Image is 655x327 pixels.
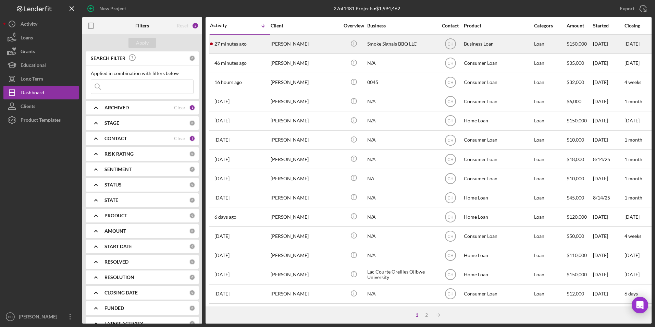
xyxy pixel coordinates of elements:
[189,166,195,172] div: 0
[367,112,436,130] div: N/A
[189,274,195,280] div: 0
[189,182,195,188] div: 0
[271,169,339,187] div: [PERSON_NAME]
[214,214,236,220] time: 2025-08-13 18:35
[534,150,566,168] div: Loan
[104,197,118,203] b: STATE
[464,227,532,245] div: Consumer Loan
[189,228,195,234] div: 0
[3,58,79,72] button: Educational
[189,243,195,250] div: 0
[625,291,638,296] time: 6 days
[189,55,195,61] div: 0
[447,119,453,123] text: CH
[174,136,186,141] div: Clear
[625,98,642,104] time: 1 month
[437,23,463,28] div: Contact
[534,112,566,130] div: Loan
[567,189,592,207] div: $45,000
[189,290,195,296] div: 0
[271,285,339,303] div: [PERSON_NAME]
[567,23,592,28] div: Amount
[177,23,188,28] div: Reset
[625,233,641,239] time: 4 weeks
[464,73,532,92] div: Consumer Loan
[214,41,247,47] time: 2025-08-19 18:04
[189,135,195,142] div: 1
[567,208,592,226] div: $120,000
[3,86,79,99] button: Dashboard
[3,31,79,45] button: Loans
[447,157,453,162] text: CH
[447,99,453,104] text: CH
[3,17,79,31] button: Activity
[534,304,566,322] div: Loan
[464,112,532,130] div: Home Loan
[367,304,436,322] div: N/A
[271,131,339,149] div: [PERSON_NAME]
[593,208,624,226] div: [DATE]
[447,234,453,239] text: CH
[464,131,532,149] div: Consumer Loan
[593,285,624,303] div: [DATE]
[174,105,186,110] div: Clear
[534,189,566,207] div: Loan
[214,176,230,181] time: 2025-08-14 16:02
[214,195,230,201] time: 2025-08-14 15:07
[625,175,642,181] time: 1 month
[593,131,624,149] div: [DATE]
[21,99,35,115] div: Clients
[534,266,566,284] div: Loan
[104,228,126,234] b: AMOUNT
[447,138,453,143] text: CH
[593,304,624,322] div: [DATE]
[464,150,532,168] div: Consumer Loan
[447,195,453,200] text: CH
[464,208,532,226] div: Home Loan
[593,227,624,245] div: [DATE]
[17,310,62,325] div: [PERSON_NAME]
[567,285,592,303] div: $12,000
[534,35,566,53] div: Loan
[464,189,532,207] div: Home Loan
[464,304,532,322] div: Home Loan
[625,60,640,66] time: [DATE]
[271,208,339,226] div: [PERSON_NAME]
[534,73,566,92] div: Loan
[189,105,195,111] div: 1
[271,246,339,265] div: [PERSON_NAME]
[367,54,436,72] div: N/A
[367,93,436,111] div: N/A
[593,189,624,207] div: 8/14/25
[271,227,339,245] div: [PERSON_NAME]
[104,151,134,157] b: RISK RATING
[104,290,138,295] b: CLOSING DATE
[271,150,339,168] div: [PERSON_NAME]
[447,176,453,181] text: CH
[214,253,230,258] time: 2025-08-12 15:10
[422,312,431,318] div: 2
[534,208,566,226] div: Loan
[567,227,592,245] div: $50,000
[447,253,453,258] text: CH
[625,195,642,201] time: 1 month
[367,246,436,265] div: N/A
[567,150,592,168] div: $18,000
[3,45,79,58] button: Grants
[367,35,436,53] div: Smoke Signals BBQ LLC
[99,2,126,15] div: New Project
[447,272,453,277] text: CH
[210,23,240,28] div: Activity
[367,169,436,187] div: NA
[271,73,339,92] div: [PERSON_NAME]
[214,99,230,104] time: 2025-08-18 18:26
[464,35,532,53] div: Business Loan
[334,6,400,11] div: 27 of 1481 Projects • $1,994,462
[91,56,125,61] b: SEARCH FILTER
[625,156,642,162] time: 1 month
[3,72,79,86] button: Long-Term
[214,157,230,162] time: 2025-08-14 19:42
[104,136,127,141] b: CONTACT
[593,246,624,265] div: [DATE]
